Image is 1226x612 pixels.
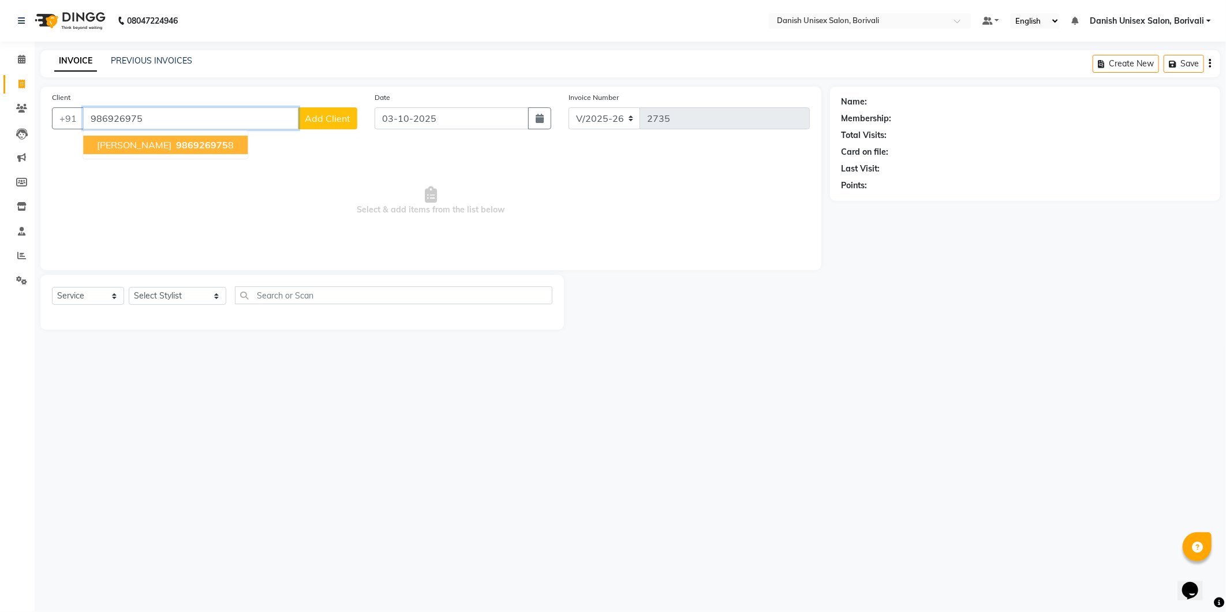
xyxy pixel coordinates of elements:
div: Name: [842,96,868,108]
button: Add Client [298,107,357,129]
iframe: chat widget [1178,566,1214,600]
input: Search or Scan [235,286,552,304]
span: 986926975 [176,139,228,151]
a: PREVIOUS INVOICES [111,55,192,66]
img: logo [29,5,109,37]
label: Client [52,92,70,103]
label: Invoice Number [569,92,619,103]
span: [PERSON_NAME] [97,139,171,151]
input: Search by Name/Mobile/Email/Code [83,107,298,129]
span: Add Client [305,113,350,124]
ngb-highlight: 8 [174,139,234,151]
button: Create New [1093,55,1159,73]
span: Danish Unisex Salon, Borivali [1090,15,1204,27]
div: Points: [842,180,868,192]
button: Save [1164,55,1204,73]
a: INVOICE [54,51,97,72]
div: Total Visits: [842,129,887,141]
b: 08047224946 [127,5,178,37]
div: Card on file: [842,146,889,158]
label: Date [375,92,390,103]
div: Membership: [842,113,892,125]
div: Last Visit: [842,163,880,175]
span: Select & add items from the list below [52,143,810,259]
button: +91 [52,107,84,129]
